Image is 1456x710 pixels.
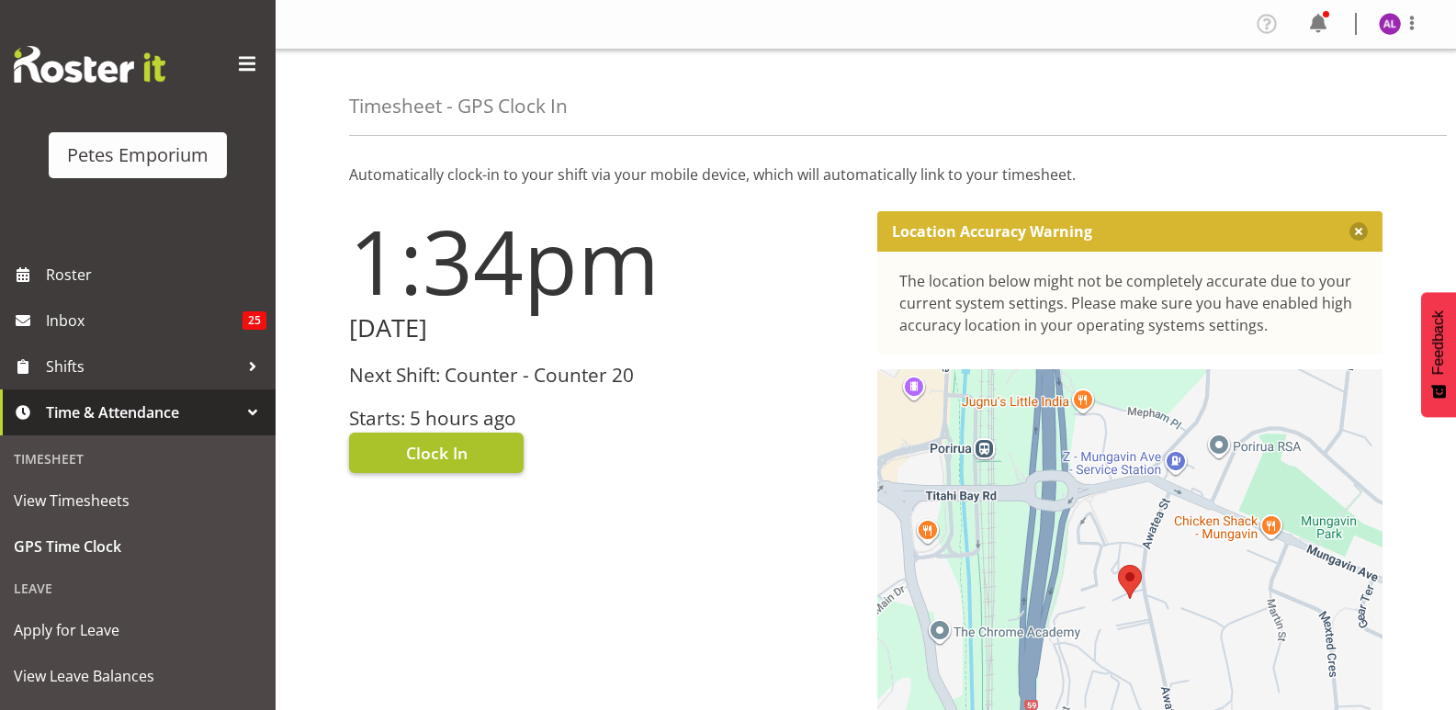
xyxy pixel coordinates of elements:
button: Close message [1349,222,1368,241]
div: Leave [5,569,271,607]
h1: 1:34pm [349,211,855,310]
span: 25 [243,311,266,330]
a: View Leave Balances [5,653,271,699]
span: Inbox [46,307,243,334]
div: Petes Emporium [67,141,209,169]
span: Roster [46,261,266,288]
h3: Next Shift: Counter - Counter 20 [349,365,855,386]
a: View Timesheets [5,478,271,524]
span: View Leave Balances [14,662,262,690]
p: Location Accuracy Warning [892,222,1092,241]
button: Feedback - Show survey [1421,292,1456,417]
div: The location below might not be completely accurate due to your current system settings. Please m... [899,270,1361,336]
p: Automatically clock-in to your shift via your mobile device, which will automatically link to you... [349,163,1383,186]
button: Clock In [349,433,524,473]
a: Apply for Leave [5,607,271,653]
h2: [DATE] [349,314,855,343]
img: Rosterit website logo [14,46,165,83]
img: abigail-lane11345.jpg [1379,13,1401,35]
span: Apply for Leave [14,616,262,644]
h3: Starts: 5 hours ago [349,408,855,429]
span: GPS Time Clock [14,533,262,560]
span: View Timesheets [14,487,262,514]
a: GPS Time Clock [5,524,271,569]
span: Shifts [46,353,239,380]
span: Time & Attendance [46,399,239,426]
div: Timesheet [5,440,271,478]
h4: Timesheet - GPS Clock In [349,96,568,117]
span: Feedback [1430,310,1447,375]
span: Clock In [406,441,468,465]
